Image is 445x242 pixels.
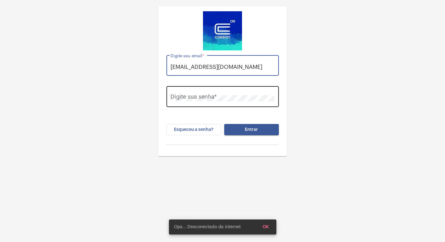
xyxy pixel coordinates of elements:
[166,124,221,135] button: Esqueceu a senha?
[224,124,279,135] button: Entrar
[203,11,242,50] img: d4669ae0-8c07-2337-4f67-34b0df7f5ae4.jpeg
[263,225,269,229] span: OK
[174,127,213,132] span: Esqueceu a senha?
[171,64,274,70] input: Digite seu email
[258,221,274,233] button: OK
[245,127,258,132] span: Entrar
[174,224,241,230] span: Ops... Desconectado da internet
